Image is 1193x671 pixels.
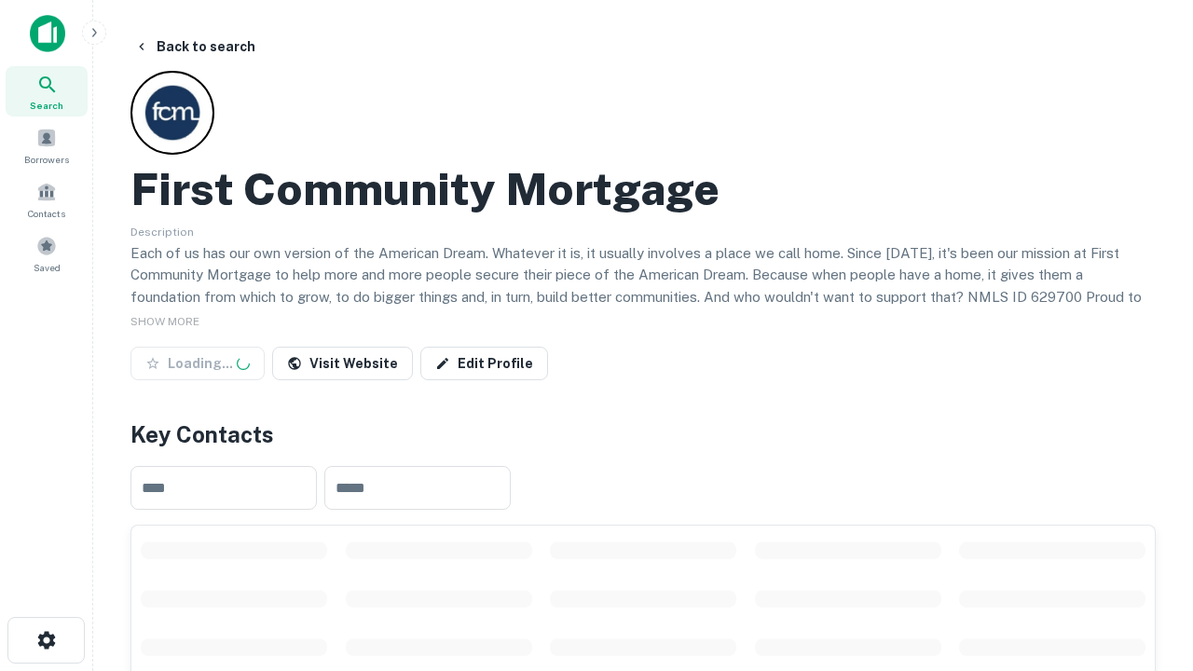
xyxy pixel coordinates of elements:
iframe: Chat Widget [1100,522,1193,611]
a: Saved [6,228,88,279]
span: Contacts [28,206,65,221]
a: Visit Website [272,347,413,380]
button: Back to search [127,30,263,63]
a: Edit Profile [420,347,548,380]
h2: First Community Mortgage [130,162,720,216]
a: Borrowers [6,120,88,171]
a: Search [6,66,88,116]
span: Search [30,98,63,113]
p: Each of us has our own version of the American Dream. Whatever it is, it usually involves a place... [130,242,1156,330]
span: SHOW MORE [130,315,199,328]
span: Saved [34,260,61,275]
img: capitalize-icon.png [30,15,65,52]
h4: Key Contacts [130,418,1156,451]
span: Description [130,226,194,239]
a: Contacts [6,174,88,225]
span: Borrowers [24,152,69,167]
